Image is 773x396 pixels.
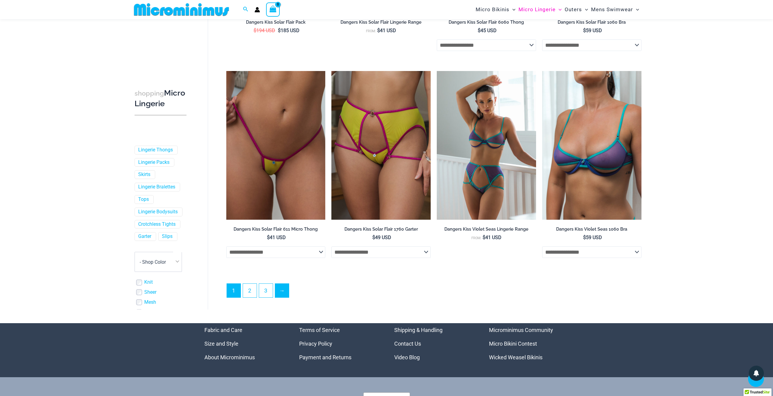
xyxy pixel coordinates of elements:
span: - Shop Color [140,259,166,265]
nav: Menu [204,323,284,364]
nav: Menu [299,323,379,364]
a: Video Blog [394,354,420,360]
bdi: 194 USD [254,28,275,33]
aside: Footer Widget 2 [299,323,379,364]
h2: Dangers Kiss Solar Flair 611 Micro Thong [226,226,326,232]
a: Lingerie Packs [138,159,169,166]
span: From: [366,29,376,33]
a: Mesh [144,299,156,306]
nav: Site Navigation [473,1,642,18]
a: Wicked Weasel Bikinis [489,354,542,360]
nav: Menu [394,323,474,364]
aside: Footer Widget 4 [489,323,569,364]
a: Dangers Kiss Solar Flair 1760 Garter [331,226,431,234]
span: Micro Bikinis [476,2,509,17]
aside: Footer Widget 1 [204,323,284,364]
a: Knit [144,279,153,286]
a: Tops [138,196,149,203]
a: Dangers Kiss Solar Flair 611 Micro Thong [226,226,326,234]
a: Shipping & Handling [394,327,443,333]
a: Dangers Kiss Violet Seas 1060 Bra [542,226,641,234]
span: $ [483,235,485,240]
h2: Dangers Kiss Violet Seas Lingerie Range [437,226,536,232]
a: Contact Us [394,340,421,347]
a: Lingerie Bodysuits [138,209,178,215]
a: Lingerie Bralettes [138,184,175,190]
a: View Shopping Cart, empty [266,2,280,16]
span: Outers [565,2,582,17]
a: Dangers Kiss Solar Flair 1060 Bra [542,19,641,27]
span: $ [377,28,380,33]
a: Dangers Kiss Violet Seas Lingerie Range [437,226,536,234]
span: $ [254,28,256,33]
img: Dangers Kiss Violet Seas 1060 Bra 6060 Thong 1760 Garter 02 [437,71,536,220]
a: Micro LingerieMenu ToggleMenu Toggle [517,2,563,17]
a: Mens SwimwearMenu ToggleMenu Toggle [590,2,641,17]
img: Dangers Kiss Solar Flair 6060 Thong 1760 Garter 03 [331,71,431,220]
h2: Dangers Kiss Solar Flair 1760 Garter [331,226,431,232]
bdi: 185 USD [278,28,299,33]
span: Menu Toggle [556,2,562,17]
a: Dangers Kiss Solar Flair 6060 Thong 1760 Garter 03Dangers Kiss Solar Flair 6060 Thong 1760 Garter... [331,71,431,220]
a: OutersMenu ToggleMenu Toggle [563,2,590,17]
nav: Menu [489,323,569,364]
a: Dangers Kiss Solar Flair 611 Micro 01Dangers Kiss Solar Flair 611 Micro 02Dangers Kiss Solar Flai... [226,71,326,220]
span: shopping [135,90,164,97]
span: Mens Swimwear [591,2,633,17]
a: Lingerie Thongs [138,147,173,153]
span: $ [267,235,270,240]
span: Menu Toggle [633,2,639,17]
span: $ [478,28,481,33]
a: → [275,284,289,297]
bdi: 59 USD [583,28,602,33]
a: Micro Bikini Contest [489,340,537,347]
span: Micro Lingerie [518,2,556,17]
a: Dangers Kiss Solar Flair Pack [226,19,326,27]
a: Garter [138,233,151,240]
a: Micro BikinisMenu ToggleMenu Toggle [474,2,517,17]
a: Privacy Policy [299,340,332,347]
a: Dangers Kiss Violet Seas 1060 Bra 6060 Thong 1760 Garter 02Dangers Kiss Violet Seas 1060 Bra 6060... [437,71,536,220]
a: Microminimus Community [489,327,553,333]
bdi: 49 USD [372,235,391,240]
nav: Product Pagination [226,283,641,301]
img: Dangers Kiss Violet Seas 1060 Bra 01 [542,71,641,220]
a: Search icon link [243,6,248,13]
a: About Microminimus [204,354,255,360]
a: Dangers Kiss Solar Flair 6060 Thong [437,19,536,27]
a: Page 3 [259,284,273,297]
a: Dangers Kiss Violet Seas 1060 Bra 01Dangers Kiss Violet Seas 1060 Bra 611 Micro 04Dangers Kiss Vi... [542,71,641,220]
h3: Micro Lingerie [135,88,186,109]
a: Size and Style [204,340,238,347]
span: - Shop Color [135,252,182,272]
span: $ [278,28,281,33]
a: Slips [162,233,173,240]
a: Payment and Returns [299,354,351,360]
a: Sheer [144,289,156,296]
span: Page 1 [227,284,241,297]
img: MM SHOP LOGO FLAT [132,3,231,16]
h2: Dangers Kiss Solar Flair 6060 Thong [437,19,536,25]
a: Account icon link [255,7,260,12]
span: $ [372,235,375,240]
a: Dangers Kiss Solar Flair Lingerie Range [331,19,431,27]
bdi: 41 USD [483,235,501,240]
span: Menu Toggle [582,2,588,17]
aside: Footer Widget 3 [394,323,474,364]
h2: Dangers Kiss Violet Seas 1060 Bra [542,226,641,232]
a: Terms of Service [299,327,340,333]
img: Dangers Kiss Solar Flair 611 Micro 01 [226,71,326,220]
a: Skirts [138,171,150,178]
span: $ [583,28,586,33]
bdi: 45 USD [478,28,497,33]
span: From: [471,236,481,240]
bdi: 59 USD [583,235,602,240]
a: Fine Mesh [144,309,166,316]
span: $ [583,235,586,240]
span: Menu Toggle [509,2,515,17]
h2: Dangers Kiss Solar Flair 1060 Bra [542,19,641,25]
h2: Dangers Kiss Solar Flair Lingerie Range [331,19,431,25]
a: Page 2 [243,284,257,297]
h2: Dangers Kiss Solar Flair Pack [226,19,326,25]
a: Crotchless Tights [138,221,176,228]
